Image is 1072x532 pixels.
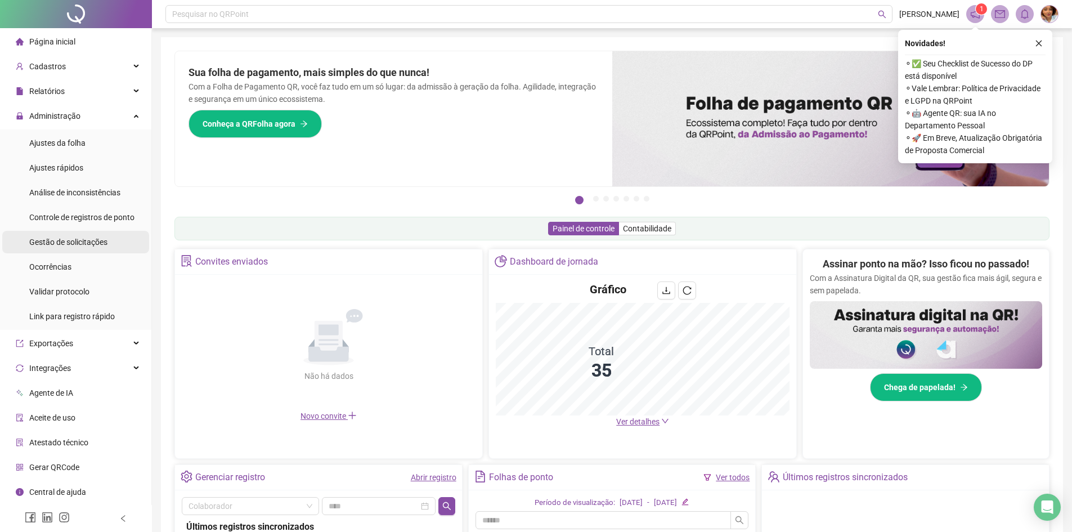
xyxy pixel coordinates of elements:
[189,81,599,105] p: Com a Folha de Pagamento QR, você faz tudo em um só lugar: da admissão à geração da folha. Agilid...
[681,498,689,506] span: edit
[884,381,956,394] span: Chega de papelada!
[29,262,71,271] span: Ocorrências
[119,515,127,522] span: left
[905,37,945,50] span: Novidades !
[899,8,959,20] span: [PERSON_NAME]
[16,339,24,347] span: export
[1035,39,1043,47] span: close
[810,301,1042,369] img: banner%2F02c71560-61a6-44d4-94b9-c8ab97240462.png
[616,417,660,426] span: Ver detalhes
[976,3,987,15] sup: 1
[29,111,80,120] span: Administração
[181,471,192,482] span: setting
[970,9,980,19] span: notification
[189,110,322,138] button: Conheça a QRFolha agora
[29,463,79,472] span: Gerar QRCode
[613,196,619,202] button: 4
[603,196,609,202] button: 3
[16,38,24,46] span: home
[810,272,1042,297] p: Com a Assinatura Digital da QR, sua gestão fica mais ágil, segura e sem papelada.
[878,10,886,19] span: search
[411,473,456,482] a: Abrir registro
[593,196,599,202] button: 2
[195,468,265,487] div: Gerenciar registro
[575,196,584,204] button: 1
[823,256,1029,272] h2: Assinar ponto na mão? Isso ficou no passado!
[716,473,750,482] a: Ver todos
[489,468,553,487] div: Folhas de ponto
[654,497,677,509] div: [DATE]
[277,370,380,382] div: Não há dados
[620,497,643,509] div: [DATE]
[905,82,1046,107] span: ⚬ Vale Lembrar: Política de Privacidade e LGPD na QRPoint
[29,238,107,247] span: Gestão de solicitações
[703,473,711,481] span: filter
[29,138,86,147] span: Ajustes da folha
[553,224,615,233] span: Painel de controle
[768,471,779,482] span: team
[905,132,1046,157] span: ⚬ 🚀 Em Breve, Atualização Obrigatória de Proposta Comercial
[29,364,71,373] span: Integrações
[16,439,24,446] span: solution
[590,281,626,297] h4: Gráfico
[442,502,451,511] span: search
[16,488,24,496] span: info-circle
[644,196,649,202] button: 7
[1020,9,1030,19] span: bell
[623,224,671,233] span: Contabilidade
[16,87,24,95] span: file
[203,118,295,130] span: Conheça a QRFolha agora
[980,5,984,13] span: 1
[647,497,649,509] div: -
[29,213,134,222] span: Controle de registros de ponto
[870,373,982,401] button: Chega de papelada!
[16,463,24,471] span: qrcode
[59,512,70,523] span: instagram
[612,51,1049,186] img: banner%2F8d14a306-6205-4263-8e5b-06e9a85ad873.png
[661,417,669,425] span: down
[16,112,24,120] span: lock
[29,488,86,497] span: Central de ajuda
[29,339,73,348] span: Exportações
[624,196,629,202] button: 5
[29,87,65,96] span: Relatórios
[905,107,1046,132] span: ⚬ 🤖 Agente QR: sua IA no Departamento Pessoal
[683,286,692,295] span: reload
[25,512,36,523] span: facebook
[616,417,669,426] a: Ver detalhes down
[348,411,357,420] span: plus
[300,120,308,128] span: arrow-right
[535,497,615,509] div: Período de visualização:
[195,252,268,271] div: Convites enviados
[995,9,1005,19] span: mail
[29,163,83,172] span: Ajustes rápidos
[662,286,671,295] span: download
[783,468,908,487] div: Últimos registros sincronizados
[474,471,486,482] span: file-text
[16,364,24,372] span: sync
[189,65,599,81] h2: Sua folha de pagamento, mais simples do que nunca!
[29,438,88,447] span: Atestado técnico
[495,255,506,267] span: pie-chart
[510,252,598,271] div: Dashboard de jornada
[634,196,639,202] button: 6
[29,188,120,197] span: Análise de inconsistências
[905,57,1046,82] span: ⚬ ✅ Seu Checklist de Sucesso do DP está disponível
[16,62,24,70] span: user-add
[181,255,192,267] span: solution
[960,383,968,391] span: arrow-right
[300,412,357,421] span: Novo convite
[735,516,744,525] span: search
[29,413,75,422] span: Aceite de uso
[29,37,75,46] span: Página inicial
[1034,494,1061,521] div: Open Intercom Messenger
[42,512,53,523] span: linkedin
[29,287,89,296] span: Validar protocolo
[16,414,24,422] span: audit
[29,312,115,321] span: Link para registro rápido
[1041,6,1058,23] img: 81251
[29,388,73,397] span: Agente de IA
[29,62,66,71] span: Cadastros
